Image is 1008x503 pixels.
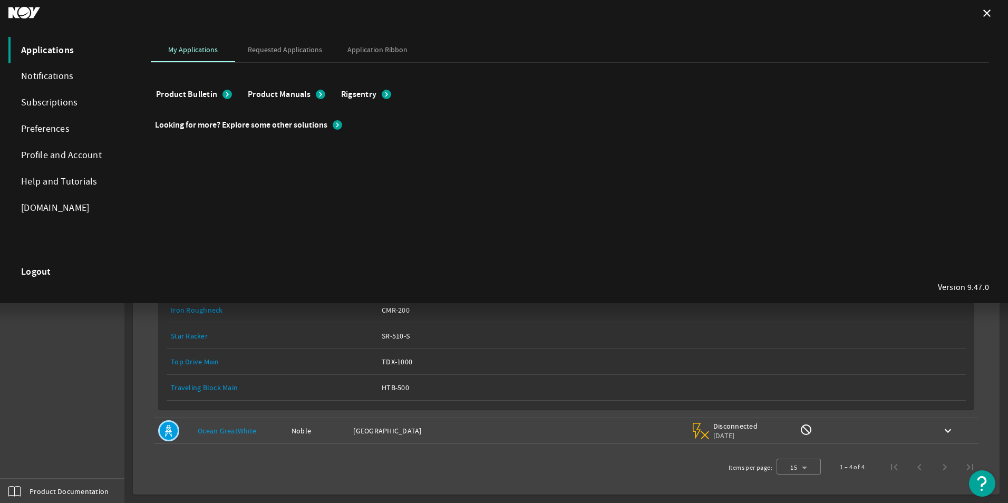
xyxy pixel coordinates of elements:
span: Rigsentry [341,89,376,100]
button: Open Resource Center [969,470,995,497]
div: Notifications [8,63,130,90]
div: Subscriptions [8,90,130,116]
b: Looking for more? Explore some other solutions [155,120,327,130]
div: Profile and Account [8,142,130,169]
span: Application Ribbon [347,46,408,53]
mat-icon: close [981,7,993,20]
button: Looking for more? Explore some other solutions [151,115,348,134]
div: Preferences [8,116,130,142]
span: Product Bulletin [156,89,217,100]
div: Version 9.47.0 [938,282,990,293]
a: [DOMAIN_NAME] [8,195,130,221]
div: Help and Tutorials [8,169,130,195]
div: Applications [8,37,130,63]
span: Product Manuals [248,89,311,100]
mat-icon: chevron_right [316,90,325,99]
span: Requested Applications [248,46,322,53]
strong: Logout [21,266,51,277]
mat-icon: chevron_right [222,90,232,99]
mat-icon: chevron_right [333,120,342,130]
mat-icon: chevron_right [382,90,391,99]
span: My Applications [168,46,218,53]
